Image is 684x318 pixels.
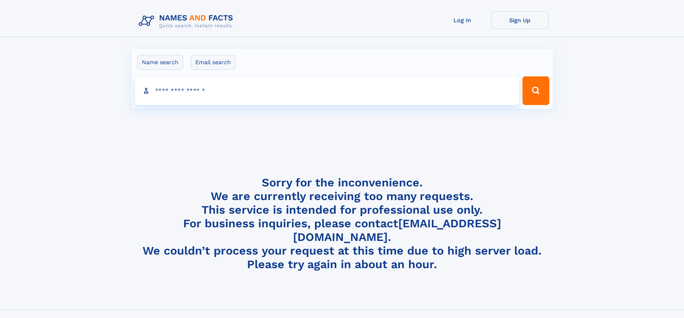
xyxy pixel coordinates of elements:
[191,55,236,70] label: Email search
[136,11,239,31] img: Logo Names and Facts
[137,55,183,70] label: Name search
[491,11,549,29] a: Sign Up
[522,76,549,105] button: Search Button
[135,76,520,105] input: search input
[136,176,549,271] h4: Sorry for the inconvenience. We are currently receiving too many requests. This service is intend...
[293,217,501,244] a: [EMAIL_ADDRESS][DOMAIN_NAME]
[434,11,491,29] a: Log In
